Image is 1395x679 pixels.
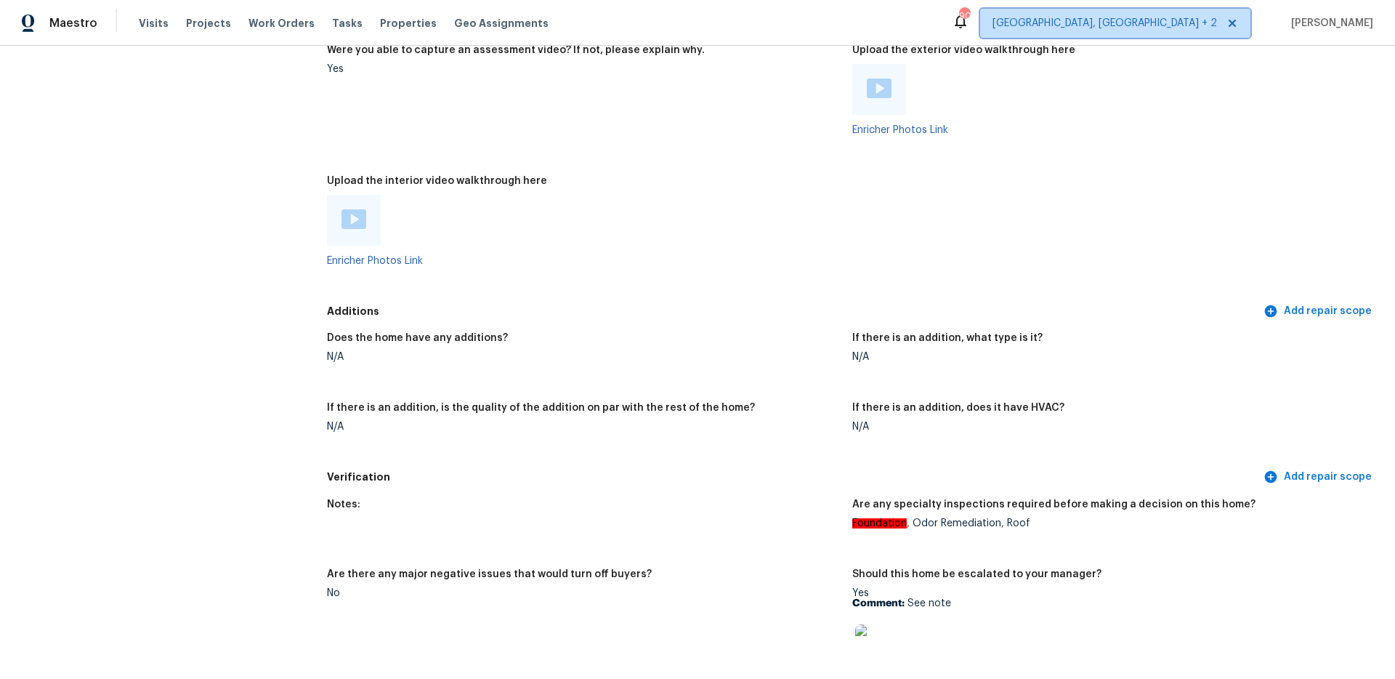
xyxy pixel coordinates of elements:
h5: If there is an addition, what type is it? [852,333,1043,343]
button: Add repair scope [1261,464,1378,491]
span: Work Orders [248,16,315,31]
span: [PERSON_NAME] [1285,16,1373,31]
h5: If there is an addition, is the quality of the addition on par with the rest of the home? [327,403,755,413]
div: No [327,588,841,598]
em: Foundation [852,518,907,529]
h5: Does the home have any additions? [327,333,508,343]
img: Play Video [341,209,366,229]
a: Play Video [867,79,891,100]
div: N/A [327,352,841,362]
div: N/A [852,422,1366,432]
button: Add repair scope [1261,298,1378,325]
span: Add repair scope [1266,302,1372,321]
span: Visits [139,16,169,31]
span: Tasks [332,18,363,28]
h5: Are any specialty inspections required before making a decision on this home? [852,499,1255,510]
span: Properties [380,16,437,31]
div: N/A [852,352,1366,362]
span: Add repair scope [1266,468,1372,486]
a: Enricher Photos Link [852,125,948,135]
div: N/A [327,422,841,432]
h5: Notes: [327,499,360,510]
p: See note [852,598,1366,608]
h5: Should this home be escalated to your manager? [852,569,1101,579]
h5: Upload the interior video walkthrough here [327,176,547,186]
h5: If there is an addition, does it have HVAC? [852,403,1064,413]
h5: Upload the exterior video walkthrough here [852,45,1075,55]
h5: Are there any major negative issues that would turn off buyers? [327,569,652,579]
a: Play Video [341,209,366,231]
span: Geo Assignments [454,16,549,31]
span: Projects [186,16,231,31]
span: Maestro [49,16,97,31]
div: 90 [959,9,969,23]
h5: Verification [327,470,1261,485]
img: Play Video [867,79,891,98]
div: , Odor Remediation, Roof [852,518,1366,529]
b: Comment: [852,598,905,608]
a: Enricher Photos Link [327,256,423,266]
span: [GEOGRAPHIC_DATA], [GEOGRAPHIC_DATA] + 2 [992,16,1217,31]
div: Yes [327,64,841,74]
h5: Were you able to capture an assessment video? If not, please explain why. [327,45,705,55]
h5: Additions [327,304,1261,319]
